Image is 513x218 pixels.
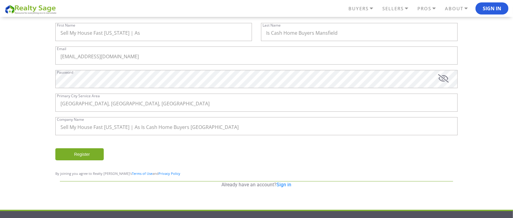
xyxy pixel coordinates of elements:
button: Sign In [475,2,508,14]
a: BUYERS [347,3,381,14]
label: Email [57,47,66,51]
p: Already have an account? [60,181,453,188]
a: Privacy Policy [158,171,180,176]
a: SELLERS [381,3,416,14]
a: PROS [416,3,443,14]
a: Sign in [277,182,292,188]
label: Company Name [57,118,84,121]
a: ABOUT [443,3,475,14]
input: Register [55,148,104,160]
label: First Name [57,24,75,27]
label: Last Name [263,24,281,27]
img: REALTY SAGE [5,4,59,14]
span: By joining you agree to Realty [PERSON_NAME]’s and [55,171,180,176]
a: Terms of Use [132,171,152,176]
label: Primary City Service Area [57,94,100,98]
label: Password [57,71,73,74]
